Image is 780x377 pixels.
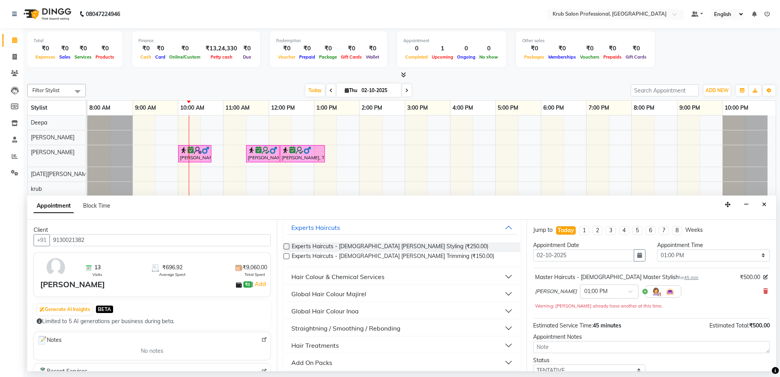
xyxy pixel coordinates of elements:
span: Ongoing [455,54,477,60]
span: ₹0 [243,281,252,288]
span: Upcoming [430,54,455,60]
a: 10:00 AM [178,102,206,114]
img: Hairdresser.png [651,287,661,296]
div: Global Hair Colour Inoa [291,306,359,316]
li: 6 [645,226,656,235]
span: Visits [92,272,102,277]
span: [DATE][PERSON_NAME] [31,171,91,178]
div: Appointment [403,37,500,44]
span: Today [305,84,325,96]
span: Total Spent [245,272,265,277]
span: Gift Cards [339,54,364,60]
div: ₹0 [167,44,202,53]
input: 2025-10-02 [359,85,398,96]
div: [PERSON_NAME], TK02, 12:15 PM-01:15 PM, Hair Colour & Chemical Services - [DEMOGRAPHIC_DATA] Touc... [281,146,324,161]
div: ₹0 [578,44,601,53]
span: krub [31,185,42,192]
span: ₹500.00 [740,273,760,281]
span: BETA [96,306,113,313]
span: Completed [403,54,430,60]
div: ₹0 [546,44,578,53]
div: ₹0 [94,44,116,53]
input: yyyy-mm-dd [533,249,634,261]
a: 9:00 PM [677,102,702,114]
div: Weeks [685,226,703,234]
img: logo [20,3,73,25]
span: Cash [138,54,153,60]
a: 9:00 AM [133,102,158,114]
button: Straightning / Smoothing / Rebonding [287,321,517,335]
div: [PERSON_NAME], TK01, 10:00 AM-10:45 AM, Master Haircuts - [DEMOGRAPHIC_DATA] Master Stylish [179,146,211,161]
span: Appointment [34,199,74,213]
b: 08047224946 [86,3,120,25]
li: 4 [619,226,629,235]
div: ₹13,24,330 [202,44,240,53]
div: ₹0 [73,44,94,53]
div: Limited to 5 AI generations per business during beta. [37,317,268,325]
span: Thu [343,87,359,93]
span: Recent Services [37,367,87,376]
span: Experts Haircuts - [DEMOGRAPHIC_DATA] [PERSON_NAME] Trimming (₹150.00) [292,252,494,262]
span: Sales [57,54,73,60]
span: Average Spent [159,272,186,277]
span: Prepaid [297,54,317,60]
li: 1 [579,226,589,235]
div: Finance [138,37,254,44]
span: Wallet [364,54,381,60]
div: ₹0 [240,44,254,53]
button: Hair Treatments [287,338,517,352]
span: Filter Stylist [32,87,60,93]
span: Due [241,54,253,60]
span: Packages [522,54,546,60]
div: ₹0 [624,44,649,53]
a: 4:00 PM [450,102,475,114]
div: Appointment Time [657,241,769,249]
div: ₹0 [276,44,297,53]
div: [PERSON_NAME] [40,279,105,290]
div: Other sales [522,37,649,44]
span: Block Time [83,202,110,209]
span: Prepaids [601,54,624,60]
button: ADD NEW [704,85,730,96]
span: Services [73,54,94,60]
span: Notes [37,335,62,345]
span: 45 min [684,275,698,280]
span: Stylist [31,104,47,111]
li: 8 [672,226,682,235]
span: [PERSON_NAME] [31,149,74,156]
a: 12:00 PM [269,102,297,114]
div: ₹0 [601,44,624,53]
span: Gift Cards [624,54,649,60]
span: [PERSON_NAME] [31,134,74,141]
div: Master Haircuts - [DEMOGRAPHIC_DATA] Master Stylish [535,273,698,281]
div: ₹0 [339,44,364,53]
span: 13 [94,263,101,272]
i: Edit price [763,275,768,279]
a: 2:00 PM [360,102,384,114]
span: Expenses [34,54,57,60]
span: Card [153,54,167,60]
a: 6:00 PM [541,102,566,114]
input: Search by Name/Mobile/Email/Code [50,234,271,246]
a: 11:00 AM [223,102,252,114]
span: Online/Custom [167,54,202,60]
div: ₹0 [522,44,546,53]
span: Experts Haircuts - [DEMOGRAPHIC_DATA] [PERSON_NAME] Styling (₹250.00) [292,242,488,252]
button: Add On Packs [287,356,517,370]
span: Products [94,54,116,60]
span: Deepa [31,119,47,126]
img: avatar [44,256,67,279]
span: ₹696.92 [162,263,183,272]
span: Voucher [276,54,297,60]
button: Generate AI Insights [37,304,92,315]
div: ₹0 [364,44,381,53]
li: 3 [606,226,616,235]
div: ₹0 [138,44,153,53]
a: 8:00 AM [87,102,112,114]
small: Warning: [PERSON_NAME] already have another at this time. [535,303,663,309]
div: Hair Colour & Chemical Services [291,272,385,281]
div: Client [34,226,271,234]
li: 7 [659,226,669,235]
input: Search Appointment [631,84,699,96]
span: Package [317,54,339,60]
